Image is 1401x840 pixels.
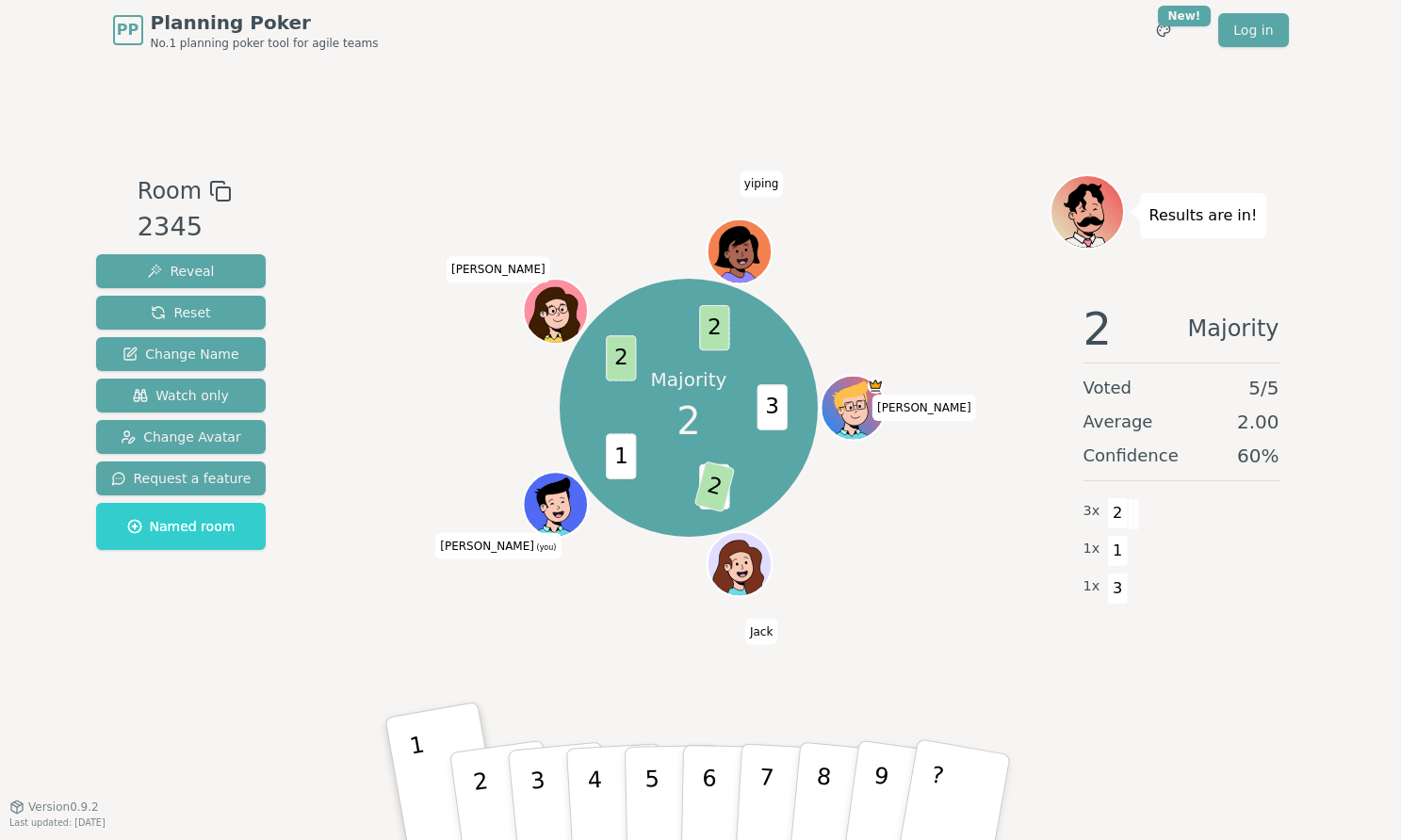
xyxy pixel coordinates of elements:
[1248,375,1279,401] span: 5 / 5
[606,336,636,381] span: 2
[96,337,267,371] button: Change Name
[96,254,267,288] button: Reveal
[111,469,252,488] span: Request a feature
[138,208,232,247] div: 2345
[1158,6,1212,26] div: New!
[1083,306,1113,351] span: 2
[694,461,736,513] span: 2
[758,385,788,430] span: 3
[745,619,777,645] span: Click to change your name
[435,533,561,559] span: Click to change your name
[96,379,267,412] button: Watch only
[127,517,236,536] span: Named room
[138,174,202,208] span: Room
[1083,443,1179,469] span: Confidence
[1188,306,1279,351] span: Majority
[606,434,636,479] span: 1
[1107,497,1129,529] span: 2
[1147,13,1181,47] button: New!
[1083,501,1100,522] span: 3 x
[28,800,99,815] span: Version 0.9.2
[1107,573,1129,605] span: 3
[868,378,884,394] span: Ian is the host
[534,543,557,552] span: (you)
[740,170,784,197] span: Click to change your name
[113,9,379,51] a: PPPlanning PokerNo.1 planning poker tool for agile teams
[133,386,229,405] span: Watch only
[1218,13,1288,47] a: Log in
[1083,409,1153,435] span: Average
[96,420,267,454] button: Change Avatar
[1083,539,1100,559] span: 1 x
[121,428,241,446] span: Change Avatar
[9,800,99,815] button: Version0.9.2
[1083,375,1132,401] span: Voted
[1107,535,1129,567] span: 1
[117,19,138,41] span: PP
[872,395,976,421] span: Click to change your name
[1237,409,1279,435] span: 2.00
[651,366,727,393] p: Majority
[96,461,267,495] button: Request a feature
[447,256,550,283] span: Click to change your name
[1149,202,1258,229] p: Results are in!
[96,296,267,330] button: Reset
[407,732,439,834] p: 1
[147,262,214,281] span: Reveal
[9,817,106,828] span: Last updated: [DATE]
[1083,576,1100,597] span: 1 x
[525,474,585,534] button: Click to change your avatar
[676,393,700,449] span: 2
[699,305,729,350] span: 2
[1237,443,1279,469] span: 60 %
[151,303,210,322] span: Reset
[96,503,267,550] button: Named room
[122,345,238,363] span: Change Name
[151,9,379,36] span: Planning Poker
[151,36,379,51] span: No.1 planning poker tool for agile teams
